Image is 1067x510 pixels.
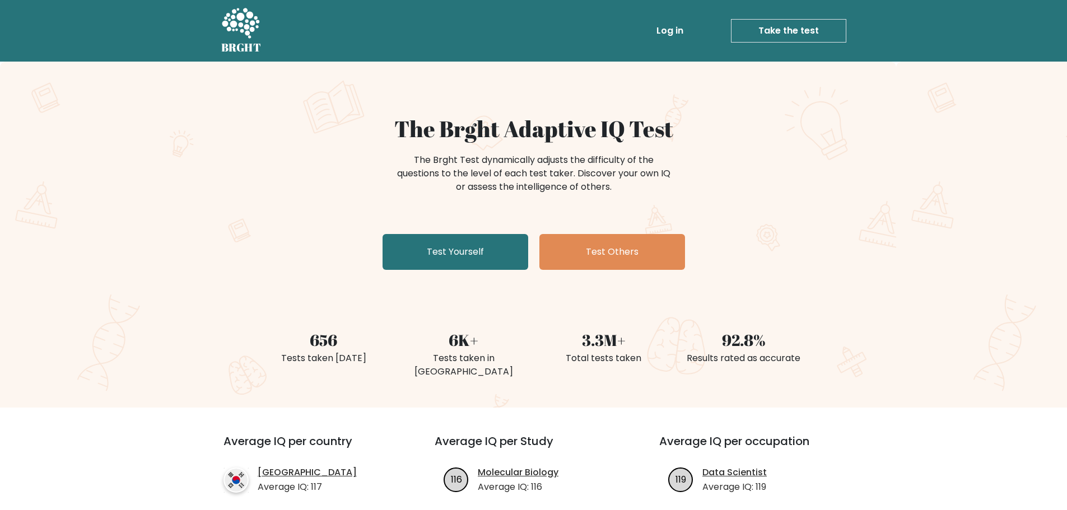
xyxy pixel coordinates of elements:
[681,328,807,352] div: 92.8%
[260,115,807,142] h1: The Brght Adaptive IQ Test
[221,4,262,57] a: BRGHT
[702,466,767,479] a: Data Scientist
[652,20,688,42] a: Log in
[675,472,686,485] text: 119
[258,480,357,494] p: Average IQ: 117
[400,328,527,352] div: 6K+
[258,466,357,479] a: [GEOGRAPHIC_DATA]
[383,234,528,270] a: Test Yourself
[731,19,846,43] a: Take the test
[223,467,249,493] img: country
[451,472,462,485] text: 116
[400,352,527,378] div: Tests taken in [GEOGRAPHIC_DATA]
[260,352,387,365] div: Tests taken [DATE]
[435,434,632,461] h3: Average IQ per Study
[702,480,767,494] p: Average IQ: 119
[394,153,674,194] div: The Brght Test dynamically adjusts the difficulty of the questions to the level of each test take...
[478,480,558,494] p: Average IQ: 116
[221,41,262,54] h5: BRGHT
[539,234,685,270] a: Test Others
[260,328,387,352] div: 656
[681,352,807,365] div: Results rated as accurate
[223,434,394,461] h3: Average IQ per country
[659,434,857,461] h3: Average IQ per occupation
[541,352,667,365] div: Total tests taken
[541,328,667,352] div: 3.3M+
[478,466,558,479] a: Molecular Biology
